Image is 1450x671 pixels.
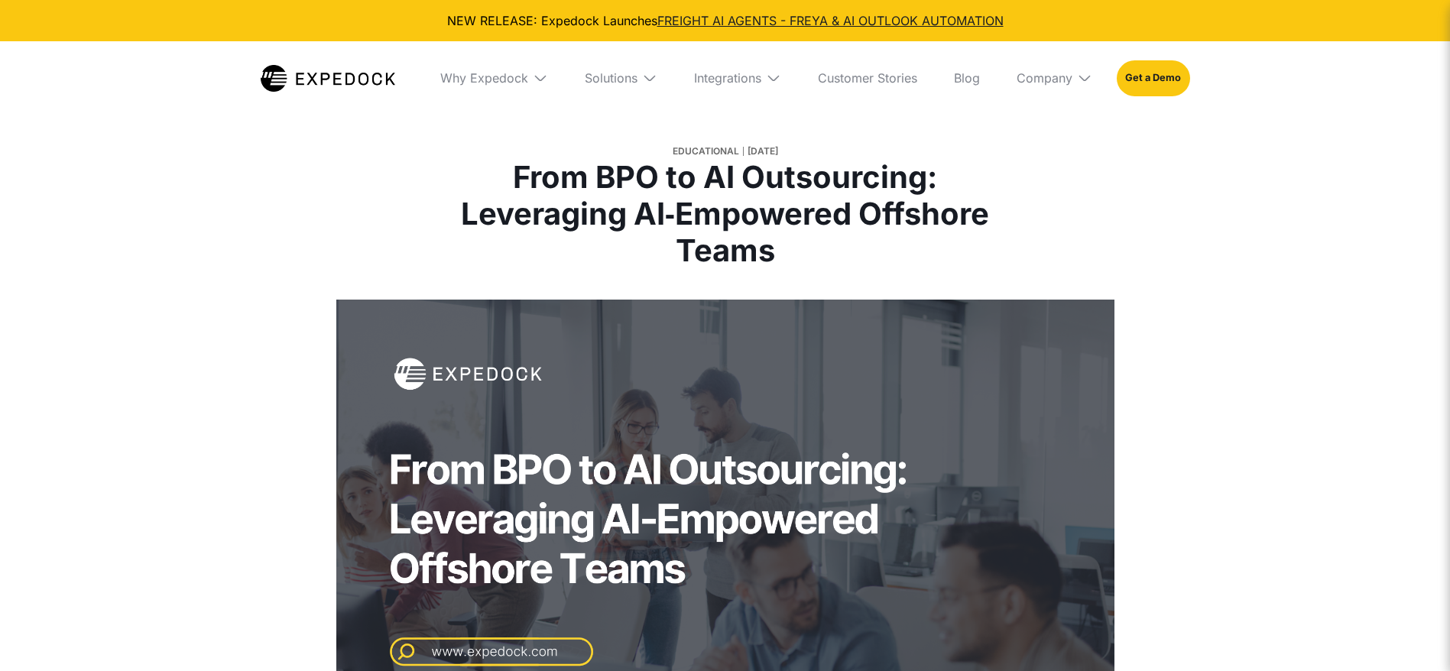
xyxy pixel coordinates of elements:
[1017,70,1072,86] div: Company
[673,144,739,159] div: Educational
[657,13,1004,28] a: FREIGHT AI AGENTS - FREYA & AI OUTLOOK AUTOMATION
[694,70,761,86] div: Integrations
[1374,598,1450,671] iframe: Chat Widget
[440,70,528,86] div: Why Expedock
[573,41,670,115] div: Solutions
[1117,60,1189,96] a: Get a Demo
[442,159,1009,269] h1: From BPO to AI Outsourcing: Leveraging AI‑Empowered Offshore Teams
[585,70,637,86] div: Solutions
[806,41,929,115] a: Customer Stories
[748,144,778,159] div: [DATE]
[12,12,1438,29] div: NEW RELEASE: Expedock Launches
[682,41,793,115] div: Integrations
[428,41,560,115] div: Why Expedock
[942,41,992,115] a: Blog
[1004,41,1105,115] div: Company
